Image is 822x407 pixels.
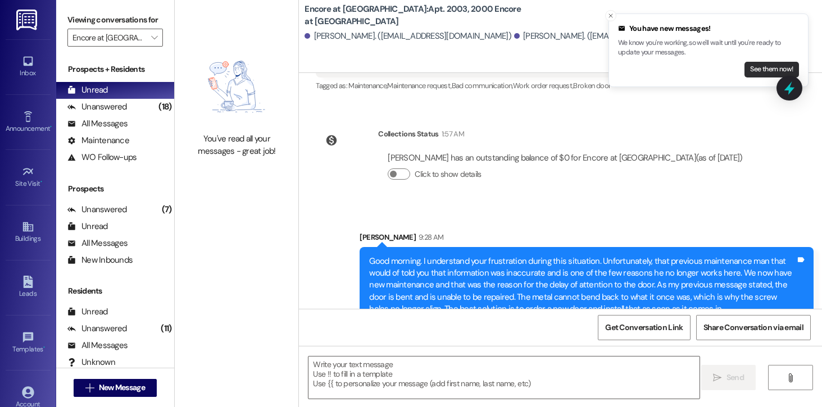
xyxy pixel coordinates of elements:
[305,30,511,42] div: [PERSON_NAME]. ([EMAIL_ADDRESS][DOMAIN_NAME])
[703,322,803,333] span: Share Conversation via email
[67,340,128,351] div: All Messages
[6,217,51,248] a: Buildings
[388,152,742,164] div: [PERSON_NAME] has an outstanding balance of $0 for Encore at [GEOGRAPHIC_DATA] (as of [DATE])
[786,373,794,382] i: 
[67,152,137,163] div: WO Follow-ups
[56,183,174,195] div: Prospects
[151,33,157,42] i: 
[305,3,529,28] b: Encore at [GEOGRAPHIC_DATA]: Apt. 2003, 2000 Encore at [GEOGRAPHIC_DATA]
[187,133,286,157] div: You've read all your messages - great job!
[67,118,128,130] div: All Messages
[67,323,127,335] div: Unanswered
[56,285,174,297] div: Residents
[74,379,157,397] button: New Message
[67,101,127,113] div: Unanswered
[439,128,464,140] div: 1:57 AM
[452,81,513,90] span: Bad communication ,
[618,23,799,34] div: You have new messages!
[513,81,574,90] span: Work order request ,
[158,320,174,337] div: (11)
[56,63,174,75] div: Prospects + Residents
[726,372,744,383] span: Send
[360,231,814,247] div: [PERSON_NAME]
[605,10,616,21] button: Close toast
[378,128,438,140] div: Collections Status
[618,38,799,58] p: We know you're working, so we'll wait until you're ready to update your messages.
[369,255,796,315] div: Good morning. I understand your frustration during this situation. Unfortunately, that previous m...
[696,315,811,340] button: Share Conversation via email
[99,382,145,394] span: New Message
[43,344,45,351] span: •
[67,84,108,96] div: Unread
[67,306,108,318] div: Unread
[85,383,94,392] i: 
[67,135,129,147] div: Maintenance
[387,81,451,90] span: Maintenance request ,
[348,81,387,90] span: Maintenance ,
[6,328,51,358] a: Templates •
[416,231,443,243] div: 9:28 AM
[72,29,145,47] input: All communities
[415,168,481,180] label: Click to show details
[6,52,51,82] a: Inbox
[713,373,721,382] i: 
[67,356,115,368] div: Unknown
[316,77,770,94] div: Tagged as:
[159,201,175,218] div: (7)
[67,11,163,29] label: Viewing conversations for
[16,10,39,30] img: ResiDesk Logo
[67,221,108,232] div: Unread
[573,81,611,90] span: Broken door
[40,178,42,186] span: •
[514,30,721,42] div: [PERSON_NAME]. ([EMAIL_ADDRESS][DOMAIN_NAME])
[67,204,127,216] div: Unanswered
[605,322,683,333] span: Get Conversation Link
[6,272,51,303] a: Leads
[701,365,756,390] button: Send
[187,46,286,127] img: empty-state
[6,162,51,193] a: Site Visit •
[744,62,799,77] button: See them now!
[50,123,52,131] span: •
[598,315,690,340] button: Get Conversation Link
[67,237,128,249] div: All Messages
[67,254,133,266] div: New Inbounds
[156,98,174,116] div: (18)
